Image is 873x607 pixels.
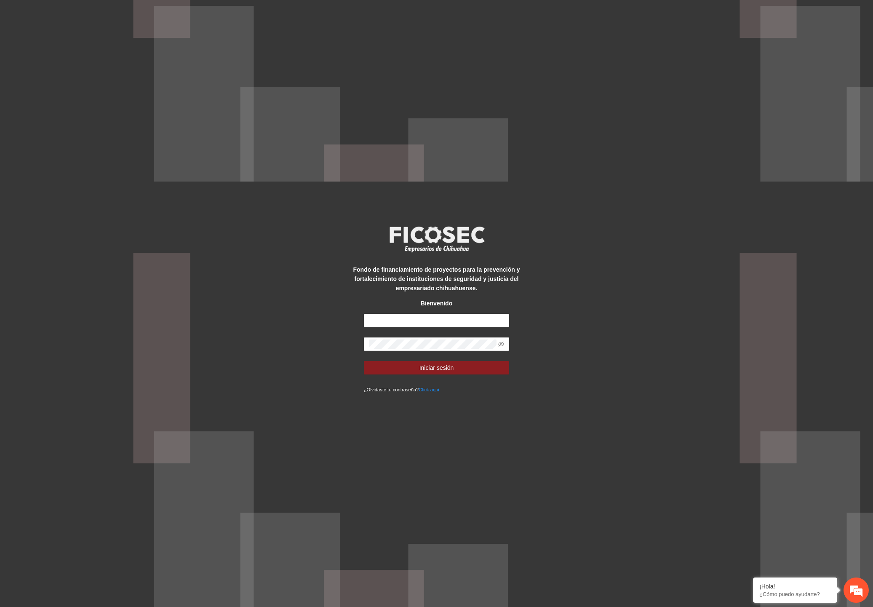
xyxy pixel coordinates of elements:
div: ¡Hola! [759,583,831,590]
strong: Bienvenido [421,300,452,307]
small: ¿Olvidaste tu contraseña? [364,387,439,392]
a: Click aqui [419,387,439,392]
strong: Fondo de financiamiento de proyectos para la prevención y fortalecimiento de instituciones de seg... [353,266,520,291]
img: logo [384,224,489,255]
span: eye-invisible [498,341,504,347]
span: Iniciar sesión [419,363,454,372]
button: Iniciar sesión [364,361,510,374]
p: ¿Cómo puedo ayudarte? [759,591,831,597]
